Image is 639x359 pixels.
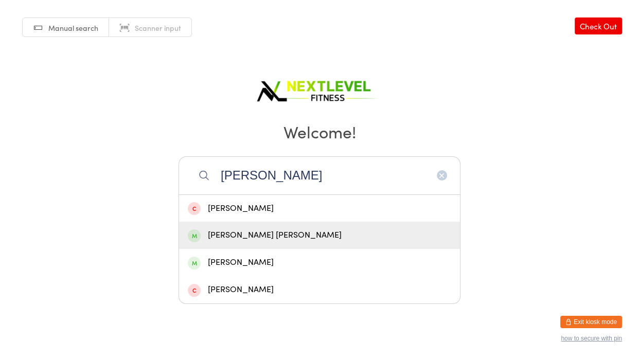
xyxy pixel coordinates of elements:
[10,120,629,143] h2: Welcome!
[135,23,181,33] span: Scanner input
[48,23,98,33] span: Manual search
[255,72,384,105] img: Next Level Fitness
[179,156,460,194] input: Search
[188,202,451,216] div: [PERSON_NAME]
[188,228,451,242] div: [PERSON_NAME] [PERSON_NAME]
[560,316,622,328] button: Exit kiosk mode
[575,17,622,34] a: Check Out
[188,256,451,270] div: [PERSON_NAME]
[188,283,451,297] div: [PERSON_NAME]
[561,335,622,342] button: how to secure with pin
